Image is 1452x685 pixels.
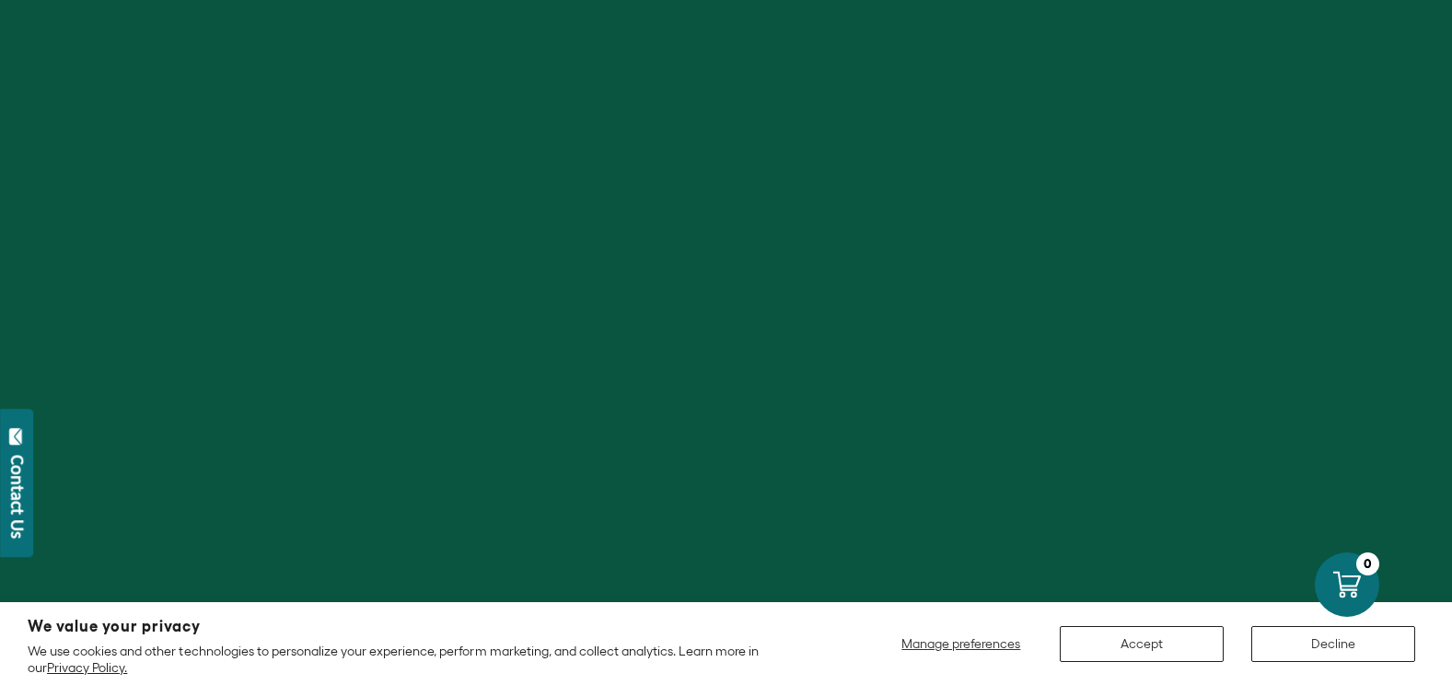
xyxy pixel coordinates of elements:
h2: We value your privacy [28,619,820,634]
span: Manage preferences [901,636,1020,651]
button: Accept [1060,626,1224,662]
button: Decline [1251,626,1415,662]
a: Privacy Policy. [47,660,127,675]
p: We use cookies and other technologies to personalize your experience, perform marketing, and coll... [28,643,820,676]
div: Contact Us [8,455,27,539]
button: Manage preferences [890,626,1032,662]
div: 0 [1356,552,1379,575]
